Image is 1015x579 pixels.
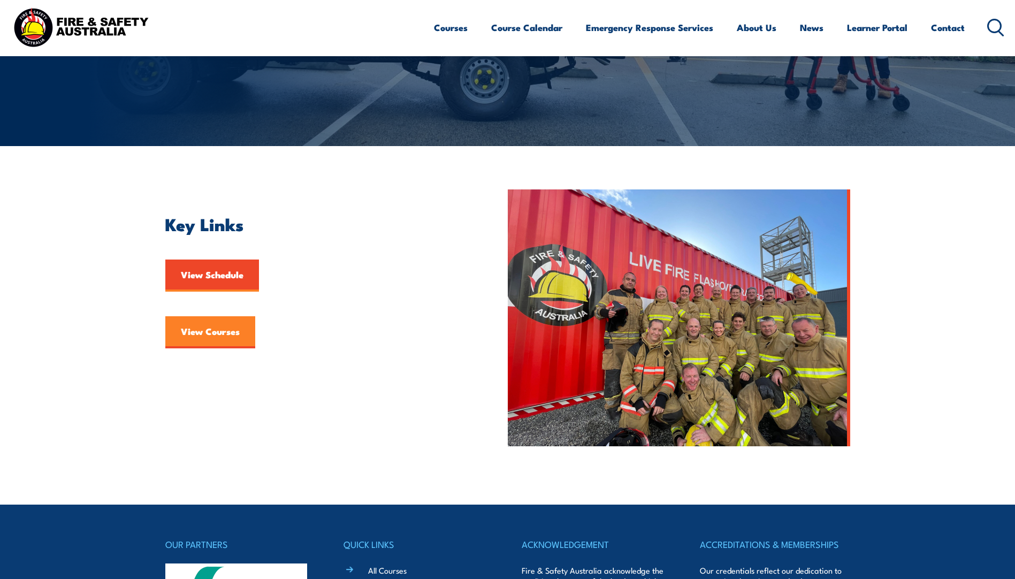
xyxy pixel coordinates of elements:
h4: QUICK LINKS [344,537,493,552]
img: FSA People – Team photo aug 2023 [508,189,850,446]
a: All Courses [368,565,407,576]
h2: Key Links [165,216,459,231]
a: News [800,13,823,42]
a: Emergency Response Services [586,13,713,42]
h4: ACKNOWLEDGEMENT [522,537,671,552]
h4: OUR PARTNERS [165,537,315,552]
a: Course Calendar [491,13,562,42]
a: View Schedule [165,260,259,292]
a: Learner Portal [847,13,907,42]
a: Contact [931,13,965,42]
a: Courses [434,13,468,42]
a: View Courses [165,316,255,348]
a: About Us [737,13,776,42]
h4: ACCREDITATIONS & MEMBERSHIPS [700,537,850,552]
